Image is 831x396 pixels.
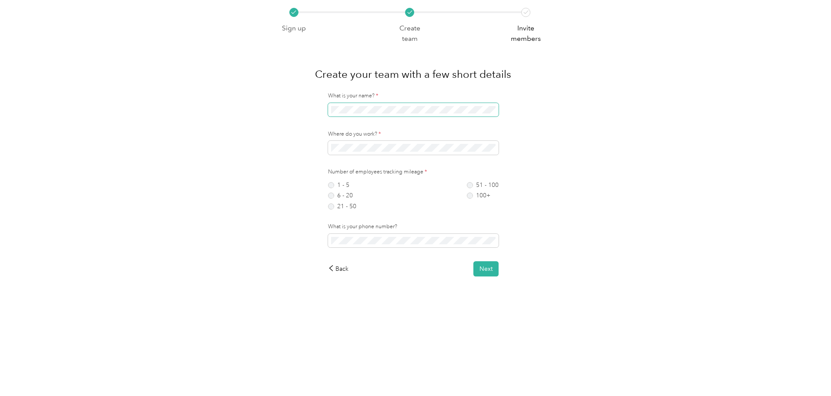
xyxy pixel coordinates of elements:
[328,193,356,199] label: 6 - 20
[782,347,831,396] iframe: Everlance-gr Chat Button Frame
[467,182,499,188] label: 51 - 100
[328,203,356,210] label: 21 - 50
[508,23,544,44] p: Invite members
[328,182,356,188] label: 1 - 5
[328,223,499,231] label: What is your phone number?
[282,23,306,34] p: Sign up
[467,193,499,199] label: 100+
[328,264,349,273] div: Back
[473,261,499,276] button: Next
[328,92,499,100] label: What is your name?
[392,23,428,44] p: Create team
[328,168,499,176] label: Number of employees tracking mileage
[315,64,511,85] h1: Create your team with a few short details
[328,130,499,138] label: Where do you work?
